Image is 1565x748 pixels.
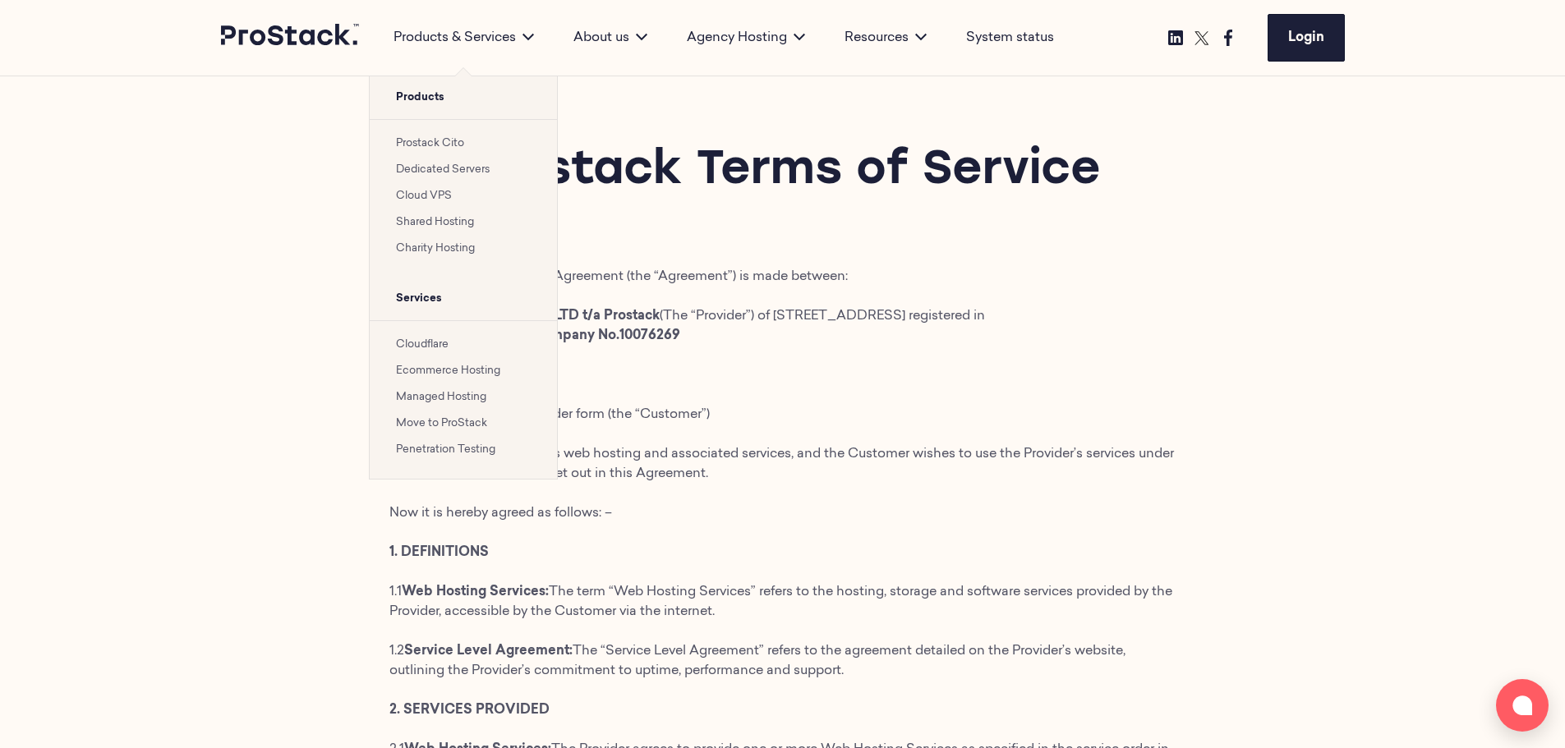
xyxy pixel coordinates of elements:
strong: Web Hosting Services: [402,585,549,599]
div: Products & Services [374,28,554,48]
h1: Prostack Terms of Service [221,142,1345,201]
a: Cloud VPS [396,190,452,201]
a: Managed Hosting [396,392,486,402]
strong: 1. DEFINITIONS [389,546,489,559]
strong: 2. SERVICES PROVIDED [389,704,550,717]
a: Charity Hosting [396,243,475,254]
a: Penetration Testing [396,444,495,455]
strong: Company No.10076269 [532,329,680,342]
span: Products [370,76,557,119]
div: Agency Hosting [667,28,825,48]
span: Services [370,278,557,320]
a: System status [966,28,1054,48]
a: Login [1268,14,1345,62]
a: Shared Hosting [396,217,474,227]
strong: Service Level Agreement: [404,645,573,658]
button: Open chat window [1496,679,1549,732]
a: Ecommerce Hosting [396,365,500,376]
a: Cloudflare [396,339,449,350]
div: Resources [825,28,946,48]
a: Prostack Cito [396,138,464,149]
div: About us [554,28,667,48]
a: Dedicated Servers [396,164,490,175]
a: Prostack logo [221,24,361,52]
span: Login [1288,31,1324,44]
a: Move to ProStack [396,418,487,429]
